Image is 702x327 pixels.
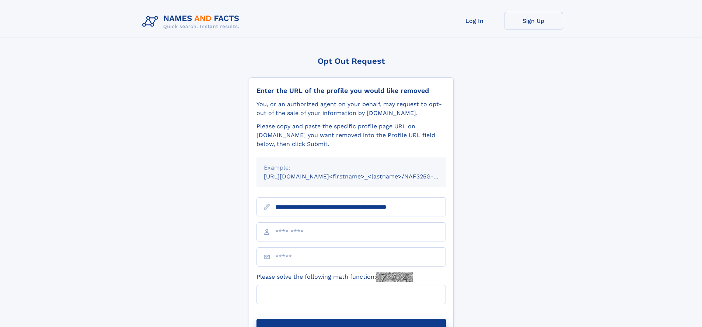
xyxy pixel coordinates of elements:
div: You, or an authorized agent on your behalf, may request to opt-out of the sale of your informatio... [256,100,446,118]
a: Sign Up [504,12,563,30]
div: Enter the URL of the profile you would like removed [256,87,446,95]
small: [URL][DOMAIN_NAME]<firstname>_<lastname>/NAF325G-xxxxxxxx [264,173,460,180]
div: Example: [264,163,439,172]
div: Please copy and paste the specific profile page URL on [DOMAIN_NAME] you want removed into the Pr... [256,122,446,149]
img: Logo Names and Facts [139,12,245,32]
div: Opt Out Request [249,56,454,66]
label: Please solve the following math function: [256,272,413,282]
a: Log In [445,12,504,30]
